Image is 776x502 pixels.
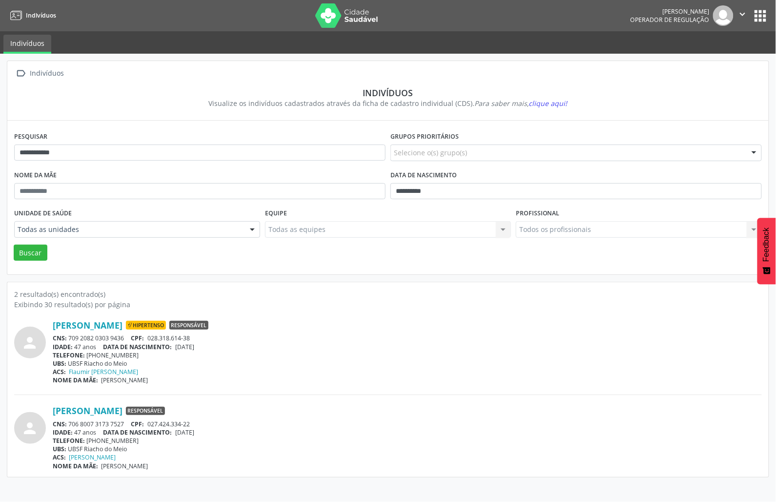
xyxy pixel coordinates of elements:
[53,343,762,351] div: 47 anos
[516,206,560,221] label: Profissional
[757,218,776,284] button: Feedback - Mostrar pesquisa
[53,334,67,342] span: CNS:
[3,35,51,54] a: Indivíduos
[53,420,67,428] span: CNS:
[175,428,194,437] span: [DATE]
[53,368,66,376] span: ACS:
[14,245,47,261] button: Buscar
[14,66,28,81] i: 
[14,66,66,81] a:  Indivíduos
[169,321,208,330] span: Responsável
[126,321,166,330] span: Hipertenso
[21,419,39,437] i: person
[734,5,752,26] button: 
[390,129,459,145] label: Grupos prioritários
[69,453,116,461] a: [PERSON_NAME]
[14,129,47,145] label: Pesquisar
[53,320,123,331] a: [PERSON_NAME]
[21,98,755,108] div: Visualize os indivíduos cadastrados através da ficha de cadastro individual (CDS).
[7,7,56,23] a: Indivíduos
[53,445,66,453] span: UBS:
[21,87,755,98] div: Indivíduos
[53,334,762,342] div: 709 2082 0303 9436
[529,99,568,108] span: clique aqui!
[14,289,762,299] div: 2 resultado(s) encontrado(s)
[53,351,762,359] div: [PHONE_NUMBER]
[631,16,710,24] span: Operador de regulação
[475,99,568,108] i: Para saber mais,
[53,428,73,437] span: IDADE:
[394,147,467,158] span: Selecione o(s) grupo(s)
[69,368,139,376] a: Flaumir [PERSON_NAME]
[102,376,148,384] span: [PERSON_NAME]
[18,225,240,234] span: Todas as unidades
[53,405,123,416] a: [PERSON_NAME]
[53,343,73,351] span: IDADE:
[53,428,762,437] div: 47 anos
[53,351,85,359] span: TELEFONE:
[752,7,769,24] button: apps
[14,299,762,310] div: Exibindo 30 resultado(s) por página
[126,407,165,416] span: Responsável
[131,334,144,342] span: CPF:
[26,11,56,20] span: Indivíduos
[737,9,748,20] i: 
[53,437,762,445] div: [PHONE_NUMBER]
[53,359,66,368] span: UBS:
[53,376,98,384] span: NOME DA MÃE:
[14,168,57,183] label: Nome da mãe
[131,420,144,428] span: CPF:
[103,428,172,437] span: DATA DE NASCIMENTO:
[21,334,39,352] i: person
[103,343,172,351] span: DATA DE NASCIMENTO:
[631,7,710,16] div: [PERSON_NAME]
[265,206,287,221] label: Equipe
[14,206,72,221] label: Unidade de saúde
[53,453,66,461] span: ACS:
[102,462,148,470] span: [PERSON_NAME]
[147,334,190,342] span: 028.318.614-38
[28,66,66,81] div: Indivíduos
[53,462,98,470] span: NOME DA MÃE:
[53,420,762,428] div: 706 8007 3173 7527
[713,5,734,26] img: img
[175,343,194,351] span: [DATE]
[53,445,762,453] div: UBSF Riacho do Meio
[53,437,85,445] span: TELEFONE:
[53,359,762,368] div: UBSF Riacho do Meio
[762,228,771,262] span: Feedback
[147,420,190,428] span: 027.424.334-22
[390,168,457,183] label: Data de nascimento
